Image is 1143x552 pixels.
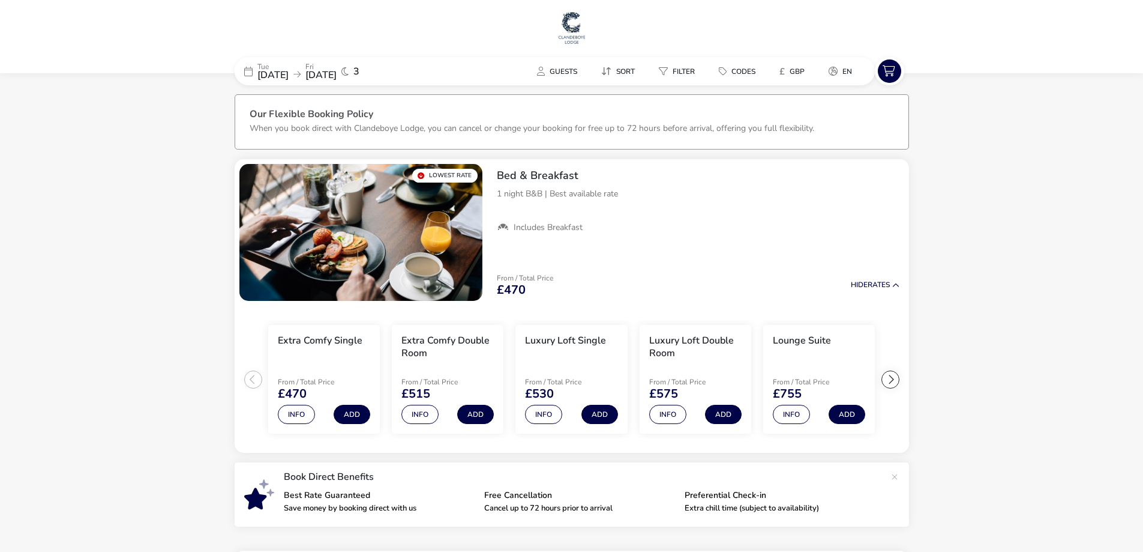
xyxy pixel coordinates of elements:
[649,405,686,424] button: Info
[484,505,675,512] p: Cancel up to 72 hours prior to arrival
[305,63,337,70] p: Fri
[353,67,359,76] span: 3
[685,491,875,500] p: Preferential Check-in
[550,67,577,76] span: Guests
[790,67,805,76] span: GBP
[709,62,770,80] naf-pibe-menu-bar-item: Codes
[497,169,899,183] h2: Bed & Breakfast
[705,405,742,424] button: Add
[557,10,587,46] img: Main Website
[525,378,610,386] p: From / Total Price
[401,388,430,400] span: £515
[581,405,618,424] button: Add
[401,335,494,360] h3: Extra Comfy Double Room
[257,63,289,70] p: Tue
[401,378,487,386] p: From / Total Price
[401,405,439,424] button: Info
[525,405,562,424] button: Info
[412,169,478,183] div: Lowest Rate
[649,62,709,80] naf-pibe-menu-bar-item: Filter
[278,405,315,424] button: Info
[497,274,553,282] p: From / Total Price
[262,320,386,439] swiper-slide: 1 / 6
[673,67,695,76] span: Filter
[284,491,475,500] p: Best Rate Guaranteed
[284,505,475,512] p: Save money by booking direct with us
[457,405,494,424] button: Add
[278,388,307,400] span: £470
[514,222,583,233] span: Includes Breakfast
[773,388,802,400] span: £755
[305,68,337,82] span: [DATE]
[773,335,831,347] h3: Lounge Suite
[819,62,862,80] button: en
[527,62,592,80] naf-pibe-menu-bar-item: Guests
[592,62,649,80] naf-pibe-menu-bar-item: Sort
[757,320,881,439] swiper-slide: 5 / 6
[779,65,785,77] i: £
[278,378,363,386] p: From / Total Price
[386,320,509,439] swiper-slide: 2 / 6
[250,123,814,134] p: When you book direct with Clandeboye Lodge, you can cancel or change your booking for free up to ...
[649,335,742,360] h3: Luxury Loft Double Room
[278,335,362,347] h3: Extra Comfy Single
[634,320,757,439] swiper-slide: 4 / 6
[497,187,899,200] p: 1 night B&B | Best available rate
[239,164,482,301] swiper-slide: 1 / 1
[487,159,909,243] div: Bed & Breakfast1 night B&B | Best available rateIncludes Breakfast
[770,62,819,80] naf-pibe-menu-bar-item: £GBP
[334,405,370,424] button: Add
[842,67,852,76] span: en
[851,280,868,290] span: Hide
[731,67,755,76] span: Codes
[527,62,587,80] button: Guests
[685,505,875,512] p: Extra chill time (subject to availability)
[851,281,899,289] button: HideRates
[284,472,885,482] p: Book Direct Benefits
[649,378,734,386] p: From / Total Price
[709,62,765,80] button: Codes
[250,109,894,122] h3: Our Flexible Booking Policy
[509,320,633,439] swiper-slide: 3 / 6
[881,320,1004,439] swiper-slide: 6 / 6
[484,491,675,500] p: Free Cancellation
[829,405,865,424] button: Add
[773,405,810,424] button: Info
[257,68,289,82] span: [DATE]
[649,62,704,80] button: Filter
[819,62,866,80] naf-pibe-menu-bar-item: en
[770,62,814,80] button: £GBP
[592,62,644,80] button: Sort
[773,378,858,386] p: From / Total Price
[235,57,415,85] div: Tue[DATE]Fri[DATE]3
[525,388,554,400] span: £530
[525,335,606,347] h3: Luxury Loft Single
[616,67,635,76] span: Sort
[497,284,526,296] span: £470
[649,388,678,400] span: £575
